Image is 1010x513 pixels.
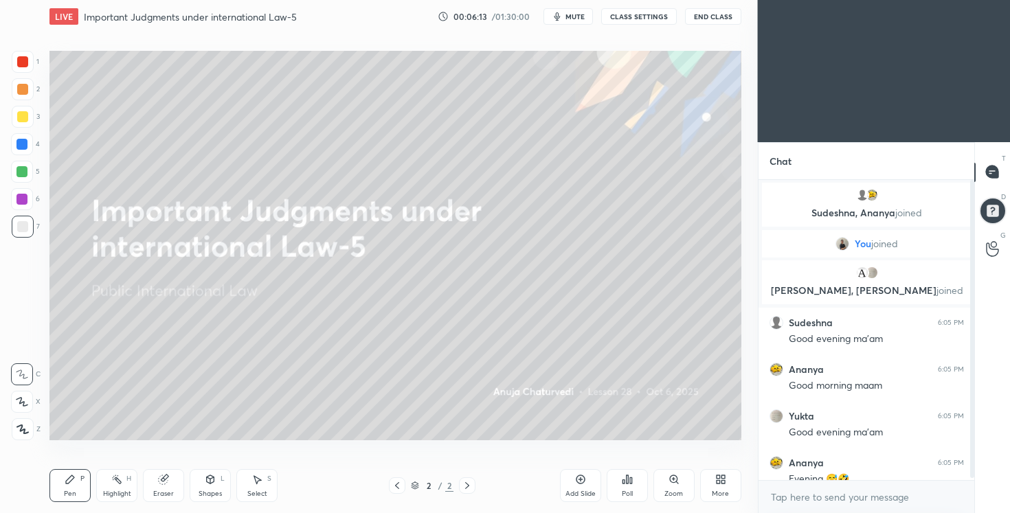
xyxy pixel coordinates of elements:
div: LIVE [49,8,78,25]
div: Add Slide [565,490,596,497]
div: Good evening ma'am [789,332,964,346]
img: a0c2b002f7f747a6b4a05ed90d07663c.jpg [770,409,783,423]
h6: Ananya [789,457,824,469]
img: 3b458221a031414897e0d1e0ab31a91c.jpg [855,266,868,280]
div: 6:05 PM [938,412,964,420]
div: Z [12,418,41,440]
span: joined [895,206,922,219]
div: Pen [64,490,76,497]
img: 2b7a80b8775a413aadbe4c0ecc3d94e0.jpg [770,363,783,376]
div: 3 [12,106,40,128]
div: 4 [11,133,40,155]
img: default.png [770,316,783,330]
button: CLASS SETTINGS [601,8,677,25]
div: Highlight [103,490,131,497]
img: 2b7a80b8775a413aadbe4c0ecc3d94e0.jpg [864,188,878,202]
div: X [11,391,41,413]
div: Select [247,490,267,497]
div: H [126,475,131,482]
p: Chat [759,143,803,179]
div: 2 [12,78,40,100]
div: Zoom [664,490,683,497]
span: mute [565,12,585,21]
div: C [11,363,41,385]
div: P [80,475,85,482]
p: Sudeshna, Ananya [770,207,963,218]
div: 6:05 PM [938,319,964,327]
div: 7 [12,216,40,238]
div: Shapes [199,490,222,497]
div: L [221,475,225,482]
p: T [1002,153,1006,163]
img: default.png [855,188,868,202]
span: You [855,238,871,249]
p: G [1000,230,1006,240]
div: Evening 😅🤣 [789,472,964,486]
div: S [267,475,271,482]
div: 6 [11,188,40,210]
div: / [438,481,442,490]
h6: Yukta [789,410,814,422]
div: 6:05 PM [938,365,964,374]
div: Good morning maam [789,379,964,393]
span: joined [936,284,963,297]
p: [PERSON_NAME], [PERSON_NAME] [770,285,963,296]
div: Eraser [153,490,174,497]
img: a0c2b002f7f747a6b4a05ed90d07663c.jpg [864,266,878,280]
div: 1 [12,51,39,73]
h6: Sudeshna [789,317,833,329]
div: 2 [445,479,453,492]
p: D [1001,192,1006,202]
h4: Important Judgments under international Law-5 [84,10,297,23]
div: grid [759,180,975,480]
button: mute [543,8,593,25]
div: More [712,490,729,497]
img: 85cc559173fc41d5b27497aa80a99b0a.jpg [835,237,849,251]
button: End Class [685,8,741,25]
img: 2b7a80b8775a413aadbe4c0ecc3d94e0.jpg [770,456,783,470]
div: 5 [11,161,40,183]
span: joined [871,238,898,249]
div: 2 [422,481,436,490]
div: Poll [622,490,633,497]
h6: Ananya [789,363,824,376]
div: Good evening ma'am [789,426,964,440]
div: 6:05 PM [938,459,964,467]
